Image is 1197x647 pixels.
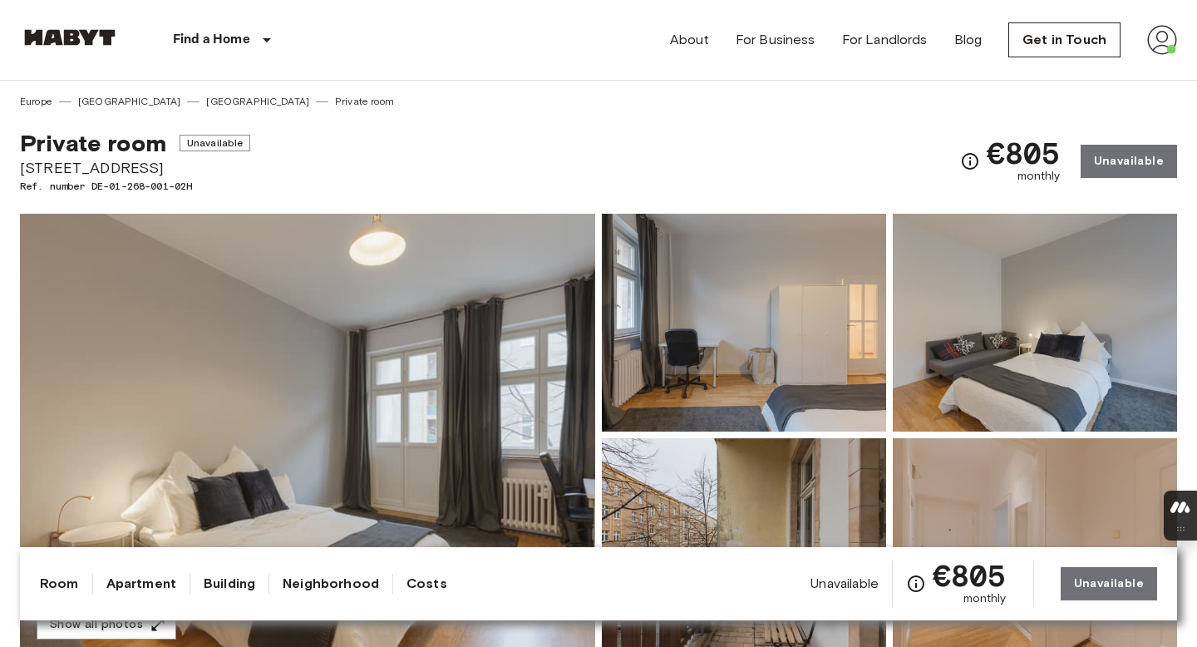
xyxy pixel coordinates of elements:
[1017,168,1061,185] span: monthly
[954,30,983,50] a: Blog
[206,94,309,109] a: [GEOGRAPHIC_DATA]
[106,574,176,594] a: Apartment
[20,129,166,157] span: Private room
[173,30,250,50] p: Find a Home
[283,574,379,594] a: Neighborhood
[810,575,879,593] span: Unavailable
[40,574,79,594] a: Room
[906,574,926,594] svg: Check cost overview for full price breakdown. Please note that discounts apply to new joiners onl...
[335,94,394,109] a: Private room
[37,610,176,640] button: Show all photos
[406,574,447,594] a: Costs
[933,561,1007,590] span: €805
[20,29,120,46] img: Habyt
[963,590,1007,607] span: monthly
[20,179,250,194] span: Ref. number DE-01-268-001-02H
[78,94,181,109] a: [GEOGRAPHIC_DATA]
[842,30,928,50] a: For Landlords
[20,94,52,109] a: Europe
[1147,25,1177,55] img: avatar
[20,157,250,179] span: [STREET_ADDRESS]
[670,30,709,50] a: About
[1008,22,1121,57] a: Get in Touch
[987,138,1061,168] span: €805
[204,574,255,594] a: Building
[893,214,1177,432] img: Picture of unit DE-01-268-001-02H
[736,30,815,50] a: For Business
[602,214,886,432] img: Picture of unit DE-01-268-001-02H
[180,135,251,151] span: Unavailable
[960,151,980,171] svg: Check cost overview for full price breakdown. Please note that discounts apply to new joiners onl...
